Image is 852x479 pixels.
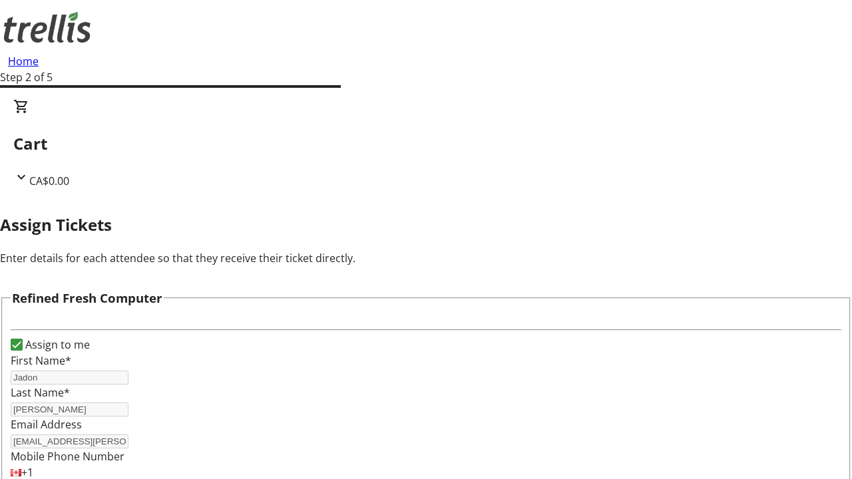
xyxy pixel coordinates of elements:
[11,385,70,400] label: Last Name*
[23,337,90,353] label: Assign to me
[11,353,71,368] label: First Name*
[13,98,839,189] div: CartCA$0.00
[11,417,82,432] label: Email Address
[13,132,839,156] h2: Cart
[29,174,69,188] span: CA$0.00
[12,289,162,307] h3: Refined Fresh Computer
[11,449,124,464] label: Mobile Phone Number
